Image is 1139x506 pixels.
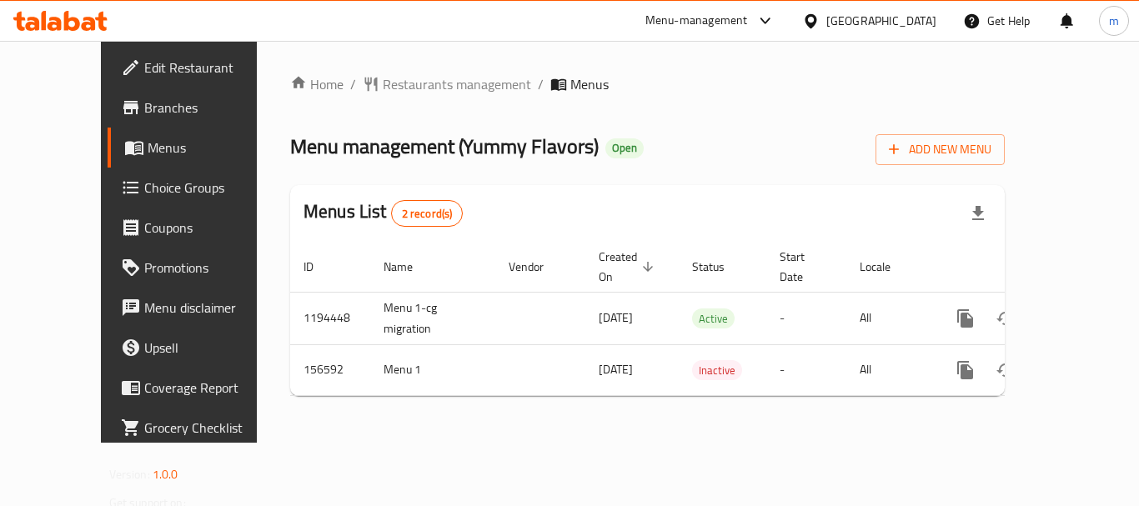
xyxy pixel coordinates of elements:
button: more [946,298,986,338]
td: - [766,344,846,395]
span: [DATE] [599,358,633,380]
div: Total records count [391,200,464,227]
span: Vendor [509,257,565,277]
span: Status [692,257,746,277]
nav: breadcrumb [290,74,1005,94]
td: 156592 [290,344,370,395]
button: Change Status [986,298,1026,338]
li: / [350,74,356,94]
td: All [846,292,932,344]
a: Promotions [108,248,291,288]
span: Open [605,141,644,155]
a: Edit Restaurant [108,48,291,88]
button: more [946,350,986,390]
span: Branches [144,98,278,118]
span: Promotions [144,258,278,278]
td: Menu 1 [370,344,495,395]
span: 2 record(s) [392,206,463,222]
span: Grocery Checklist [144,418,278,438]
a: Menus [108,128,291,168]
li: / [538,74,544,94]
a: Grocery Checklist [108,408,291,448]
span: Active [692,309,735,328]
span: 1.0.0 [153,463,178,485]
span: [DATE] [599,307,633,328]
span: Locale [860,257,912,277]
span: Created On [599,247,659,287]
span: Coverage Report [144,378,278,398]
table: enhanced table [290,242,1119,396]
button: Add New Menu [876,134,1005,165]
a: Choice Groups [108,168,291,208]
span: ID [304,257,335,277]
span: m [1109,12,1119,30]
a: Restaurants management [363,74,531,94]
span: Menu disclaimer [144,298,278,318]
td: - [766,292,846,344]
div: Export file [958,193,998,233]
span: Start Date [780,247,826,287]
div: Inactive [692,360,742,380]
a: Upsell [108,328,291,368]
span: Menus [148,138,278,158]
span: Coupons [144,218,278,238]
span: Choice Groups [144,178,278,198]
td: All [846,344,932,395]
span: Upsell [144,338,278,358]
th: Actions [932,242,1119,293]
a: Menu disclaimer [108,288,291,328]
a: Coverage Report [108,368,291,408]
span: Menu management ( Yummy Flavors ) [290,128,599,165]
a: Home [290,74,344,94]
span: Menus [570,74,609,94]
div: Menu-management [645,11,748,31]
div: [GEOGRAPHIC_DATA] [826,12,936,30]
a: Branches [108,88,291,128]
span: Inactive [692,361,742,380]
button: Change Status [986,350,1026,390]
td: Menu 1-cg migration [370,292,495,344]
span: Edit Restaurant [144,58,278,78]
div: Open [605,138,644,158]
td: 1194448 [290,292,370,344]
span: Version: [109,463,150,485]
a: Coupons [108,208,291,248]
span: Add New Menu [889,139,991,160]
span: Name [384,257,434,277]
h2: Menus List [304,199,463,227]
span: Restaurants management [383,74,531,94]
